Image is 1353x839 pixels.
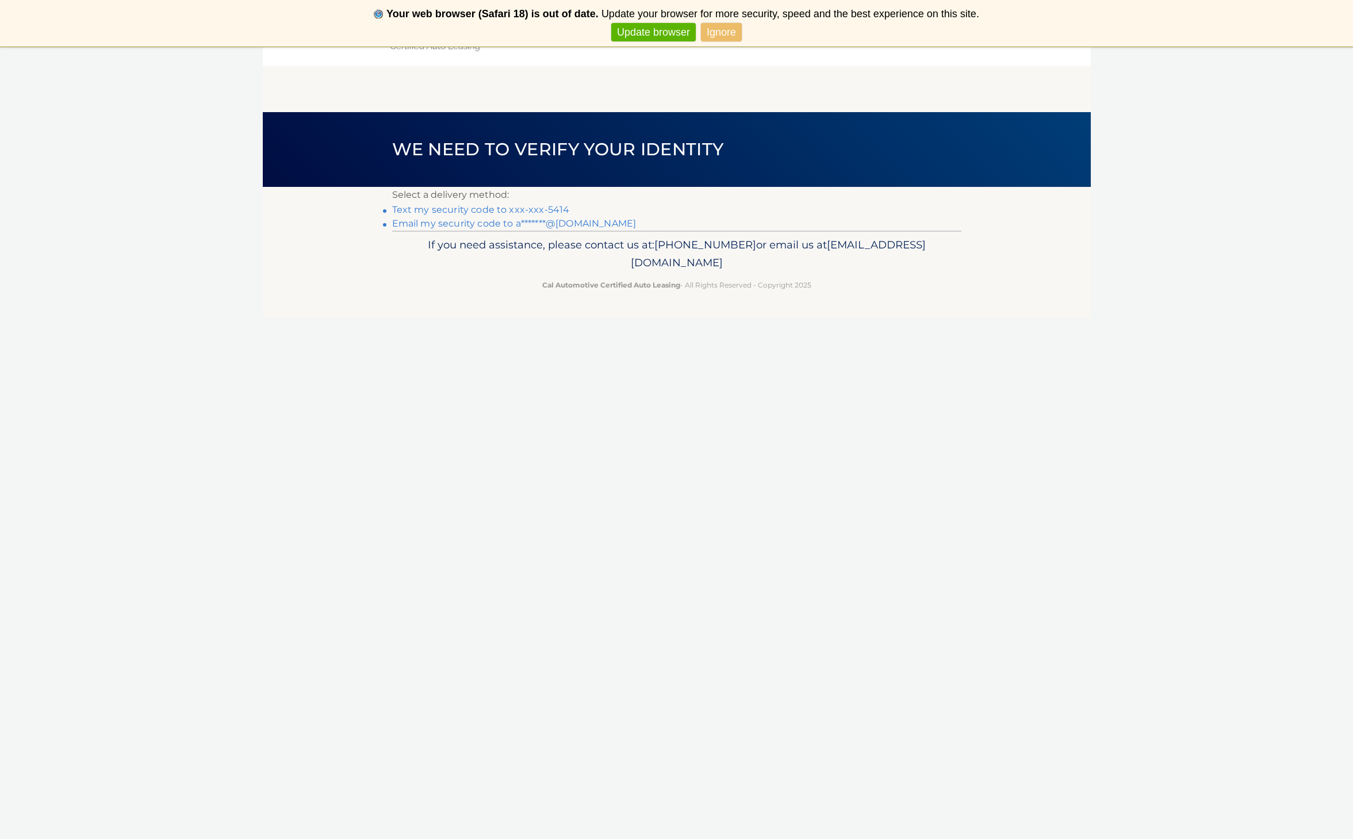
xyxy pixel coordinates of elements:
[701,23,742,42] a: Ignore
[542,281,680,289] strong: Cal Automotive Certified Auto Leasing
[386,8,599,20] b: Your web browser (Safari 18) is out of date.
[611,23,696,42] a: Update browser
[654,238,756,251] span: [PHONE_NUMBER]
[392,187,961,203] p: Select a delivery method:
[400,279,954,291] p: - All Rights Reserved - Copyright 2025
[392,204,570,215] a: Text my security code to xxx-xxx-5414
[400,236,954,273] p: If you need assistance, please contact us at: or email us at
[601,8,979,20] span: Update your browser for more security, speed and the best experience on this site.
[392,139,724,160] span: We need to verify your identity
[392,218,637,229] a: Email my security code to a*******@[DOMAIN_NAME]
